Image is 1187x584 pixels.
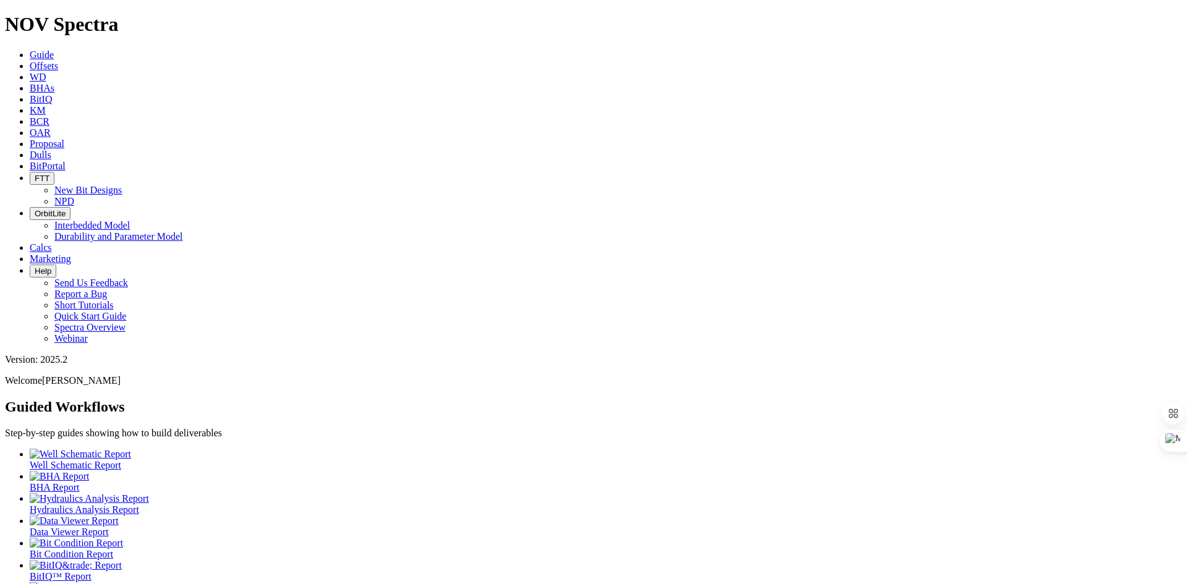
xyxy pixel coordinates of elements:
[30,549,113,559] span: Bit Condition Report
[54,231,183,242] a: Durability and Parameter Model
[5,13,1182,36] h1: NOV Spectra
[30,493,1182,515] a: Hydraulics Analysis Report Hydraulics Analysis Report
[30,127,51,138] a: OAR
[30,504,139,515] span: Hydraulics Analysis Report
[35,174,49,183] span: FTT
[30,105,46,116] a: KM
[30,460,121,470] span: Well Schematic Report
[30,560,122,571] img: BitIQ&trade; Report
[30,253,71,264] a: Marketing
[5,354,1182,365] div: Version: 2025.2
[54,277,128,288] a: Send Us Feedback
[30,449,131,460] img: Well Schematic Report
[30,172,54,185] button: FTT
[30,94,52,104] a: BitIQ
[30,560,1182,582] a: BitIQ&trade; Report BitIQ™ Report
[30,538,123,549] img: Bit Condition Report
[30,449,1182,470] a: Well Schematic Report Well Schematic Report
[5,428,1182,439] p: Step-by-step guides showing how to build deliverables
[5,375,1182,386] p: Welcome
[30,49,54,60] a: Guide
[30,493,149,504] img: Hydraulics Analysis Report
[54,322,126,332] a: Spectra Overview
[35,209,66,218] span: OrbitLite
[30,527,109,537] span: Data Viewer Report
[54,300,114,310] a: Short Tutorials
[54,196,74,206] a: NPD
[54,333,88,344] a: Webinar
[30,72,46,82] a: WD
[30,207,70,220] button: OrbitLite
[30,264,56,277] button: Help
[54,220,130,231] a: Interbedded Model
[30,161,66,171] a: BitPortal
[54,311,126,321] a: Quick Start Guide
[30,61,58,71] a: Offsets
[30,515,119,527] img: Data Viewer Report
[5,399,1182,415] h2: Guided Workflows
[30,150,51,160] a: Dulls
[30,471,89,482] img: BHA Report
[30,515,1182,537] a: Data Viewer Report Data Viewer Report
[30,83,54,93] a: BHAs
[30,138,64,149] a: Proposal
[30,242,52,253] a: Calcs
[30,116,49,127] a: BCR
[42,375,121,386] span: [PERSON_NAME]
[54,289,107,299] a: Report a Bug
[35,266,51,276] span: Help
[30,571,91,582] span: BitIQ™ Report
[30,482,79,493] span: BHA Report
[30,471,1182,493] a: BHA Report BHA Report
[54,185,122,195] a: New Bit Designs
[30,538,1182,559] a: Bit Condition Report Bit Condition Report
